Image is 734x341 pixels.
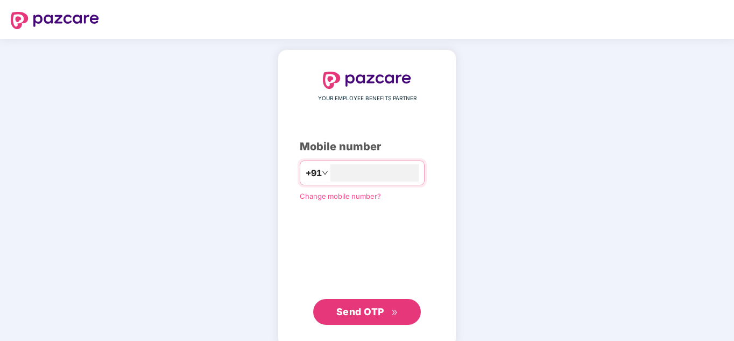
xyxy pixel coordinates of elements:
span: down [322,170,328,176]
span: double-right [391,309,398,316]
div: Mobile number [300,138,434,155]
span: Send OTP [336,306,384,317]
a: Change mobile number? [300,192,381,200]
img: logo [11,12,99,29]
img: logo [323,72,411,89]
button: Send OTPdouble-right [313,299,421,325]
span: +91 [306,166,322,180]
span: YOUR EMPLOYEE BENEFITS PARTNER [318,94,417,103]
